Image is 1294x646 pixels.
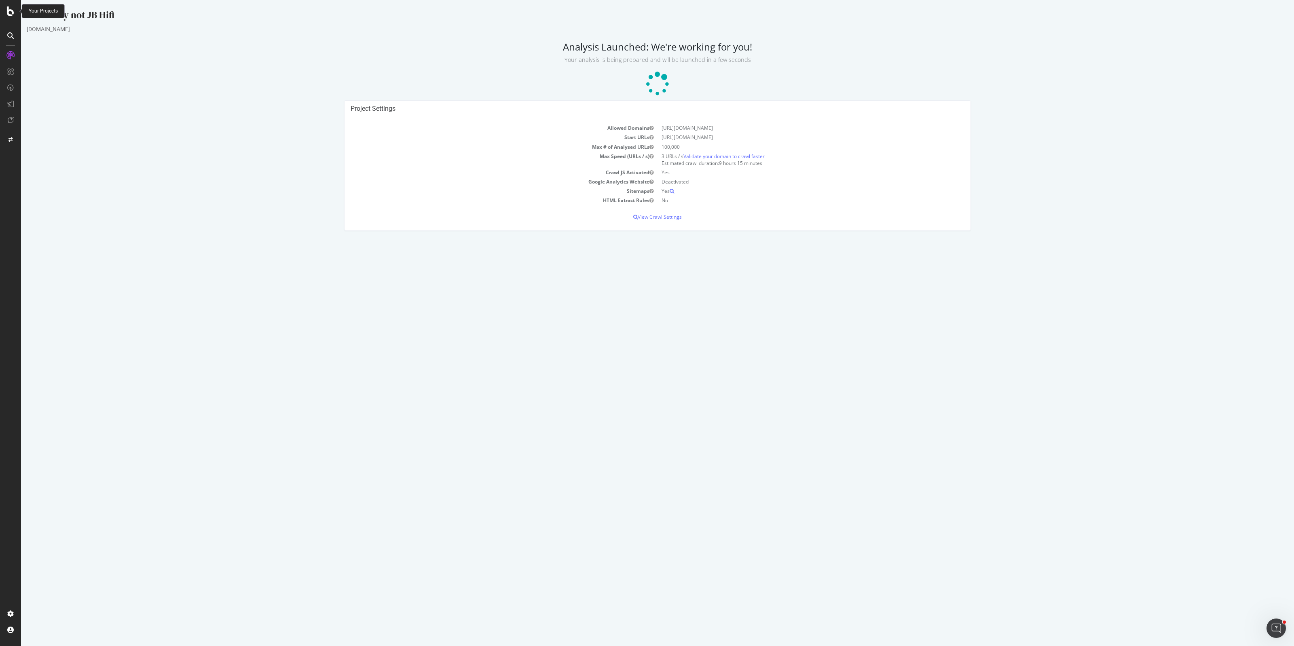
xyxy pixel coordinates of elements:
[1267,619,1286,638] iframe: Intercom live chat
[636,152,943,168] td: 3 URLs / s Estimated crawl duration:
[330,105,943,113] h4: Project Settings
[636,168,943,177] td: Yes
[29,8,58,15] div: Your Projects
[636,123,943,133] td: [URL][DOMAIN_NAME]
[330,196,636,205] td: HTML Extract Rules
[330,123,636,133] td: Allowed Domains
[698,160,741,167] span: 9 hours 15 minutes
[543,56,730,63] small: Your analysis is being prepared and will be launched in a few seconds
[330,152,636,168] td: Max Speed (URLs / s)
[636,196,943,205] td: No
[330,213,943,220] p: View Crawl Settings
[636,177,943,186] td: Deactivated
[636,142,943,152] td: 100,000
[662,153,744,160] a: Validate your domain to crawl faster
[330,133,636,142] td: Start URLs
[6,25,1267,33] div: [DOMAIN_NAME]
[330,168,636,177] td: Crawl JS Activated
[6,8,1267,25] div: Definitely not JB Hifi
[330,142,636,152] td: Max # of Analysed URLs
[636,133,943,142] td: [URL][DOMAIN_NAME]
[636,186,943,196] td: Yes
[6,41,1267,64] h2: Analysis Launched: We're working for you!
[330,177,636,186] td: Google Analytics Website
[330,186,636,196] td: Sitemaps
